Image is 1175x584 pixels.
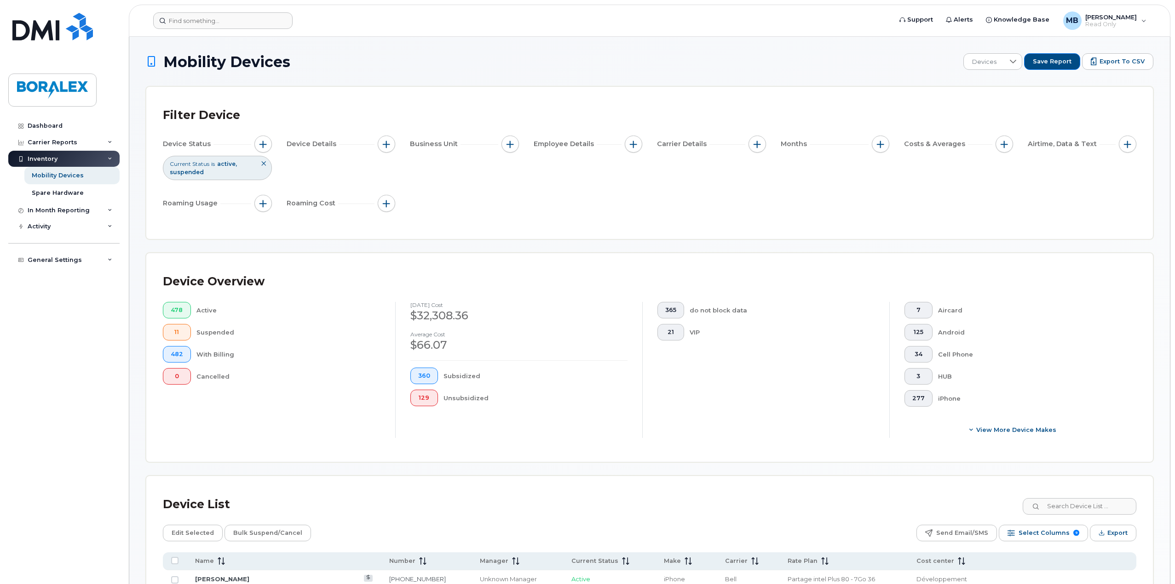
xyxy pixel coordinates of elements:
[912,329,925,336] span: 125
[571,575,590,583] span: Active
[571,557,618,565] span: Current Status
[364,575,373,582] a: View Last Bill
[938,302,1122,318] div: Aircard
[1033,57,1071,66] span: Save Report
[163,368,191,385] button: 0
[657,302,684,318] button: 365
[904,324,933,340] button: 125
[196,346,381,363] div: With Billing
[1019,526,1070,540] span: Select Columns
[225,525,311,541] button: Bulk Suspend/Cancel
[657,139,709,149] span: Carrier Details
[938,324,1122,340] div: Android
[1023,498,1136,515] input: Search Device List ...
[912,351,925,358] span: 34
[163,346,191,363] button: 482
[163,525,223,541] button: Edit Selected
[480,557,508,565] span: Manager
[410,331,628,337] h4: Average cost
[389,575,446,583] a: [PHONE_NUMBER]
[904,302,933,318] button: 7
[1073,530,1079,536] span: 9
[163,139,213,149] span: Device Status
[1100,57,1145,66] span: Export to CSV
[211,160,215,168] span: is
[904,421,1122,438] button: View More Device Makes
[410,139,461,149] span: Business Unit
[410,302,628,308] h4: [DATE] cost
[912,373,925,380] span: 3
[690,302,875,318] div: do not block data
[287,139,339,149] span: Device Details
[1090,525,1136,541] button: Export
[163,103,240,127] div: Filter Device
[170,160,209,168] span: Current Status
[163,493,230,516] div: Device List
[916,575,967,583] span: Développement
[916,525,997,541] button: Send Email/SMS
[163,54,290,70] span: Mobility Devices
[788,557,818,565] span: Rate Plan
[163,198,220,208] span: Roaming Usage
[665,306,676,314] span: 365
[938,346,1122,363] div: Cell Phone
[725,557,748,565] span: Carrier
[788,575,875,583] span: Partage intel Plus 80 - 7Go 36
[444,390,628,406] div: Unsubsidized
[171,329,183,336] span: 11
[976,425,1056,434] span: View More Device Makes
[418,394,430,402] span: 129
[534,139,597,149] span: Employee Details
[904,139,968,149] span: Costs & Averages
[444,368,628,384] div: Subsidized
[1082,53,1153,70] button: Export to CSV
[904,346,933,363] button: 34
[195,575,249,583] a: [PERSON_NAME]
[410,368,438,384] button: 360
[163,302,191,318] button: 478
[664,557,681,565] span: Make
[163,324,191,340] button: 11
[912,306,925,314] span: 7
[163,270,265,294] div: Device Overview
[904,390,933,407] button: 277
[170,169,204,176] span: suspended
[657,324,684,340] button: 21
[904,368,933,385] button: 3
[217,160,237,167] span: active
[287,198,338,208] span: Roaming Cost
[690,324,875,340] div: VIP
[916,557,954,565] span: Cost center
[938,390,1122,407] div: iPhone
[938,368,1122,385] div: HUB
[781,139,810,149] span: Months
[410,337,628,353] div: $66.07
[196,324,381,340] div: Suspended
[664,575,685,583] span: iPhone
[1107,526,1128,540] span: Export
[171,373,183,380] span: 0
[172,526,214,540] span: Edit Selected
[196,302,381,318] div: Active
[480,575,555,584] div: Unknown Manager
[999,525,1088,541] button: Select Columns 9
[665,329,676,336] span: 21
[389,557,415,565] span: Number
[936,526,988,540] span: Send Email/SMS
[195,557,214,565] span: Name
[725,575,737,583] span: Bell
[171,306,183,314] span: 478
[171,351,183,358] span: 482
[418,372,430,380] span: 360
[410,308,628,323] div: $32,308.36
[964,54,1005,70] span: Devices
[410,390,438,406] button: 129
[196,368,381,385] div: Cancelled
[1024,53,1080,70] button: Save Report
[912,395,925,402] span: 277
[233,526,302,540] span: Bulk Suspend/Cancel
[1028,139,1100,149] span: Airtime, Data & Text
